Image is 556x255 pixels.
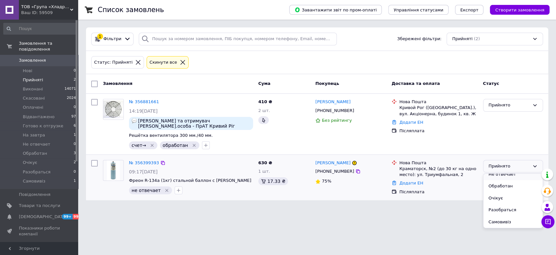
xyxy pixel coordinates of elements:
span: Прийняті [23,77,43,83]
span: 2 [74,160,76,166]
span: 75% [322,179,331,183]
li: Самовивіз [483,216,543,228]
h1: Список замовлень [98,6,164,14]
li: Разобраться [483,204,543,216]
div: 17.33 ₴ [258,177,288,185]
input: Пошук за номером замовлення, ПІБ покупця, номером телефону, Email, номером накладної [139,33,337,45]
span: Замовлення та повідомлення [19,40,78,52]
a: Фото товару [103,99,124,120]
span: Статус [483,81,499,86]
svg: Видалити мітку [164,188,169,193]
span: 6 [74,123,76,129]
a: Фреон R-134a (1кг) стальной баллон с [PERSON_NAME] [129,178,251,183]
span: 2 шт. [258,108,270,113]
span: Покупець [315,81,339,86]
span: Доставка та оплата [392,81,440,86]
div: Статус: Прийняті [93,59,134,66]
span: (2) [474,36,480,41]
img: :speech_balloon: [132,118,137,123]
svg: Видалити мітку [150,143,155,148]
a: Додати ЕН [399,181,423,185]
span: не отвечает [132,188,161,193]
img: Фото товару [103,101,123,118]
span: 1 [74,132,76,138]
span: Створити замовлення [495,8,544,12]
span: 2024 [67,95,76,101]
span: Товари та послуги [19,203,60,209]
li: Очікує [483,192,543,204]
span: Показники роботи компанії [19,225,60,237]
div: Кривой Рог ([GEOGRAPHIC_DATA].), вул. Акціонерна, будинок 1, кв. Ж [399,105,478,117]
button: Чат з покупцем [541,215,554,228]
span: Очікує [23,160,37,166]
span: 1 шт. [258,169,270,174]
div: Cкинути все [148,59,178,66]
button: Експорт [455,5,484,15]
button: Управління статусами [388,5,449,15]
a: Фото товару [103,160,124,181]
span: 410 ₴ [258,99,272,104]
span: [DEMOGRAPHIC_DATA] [19,214,67,220]
span: 14:19[DATE] [129,108,158,114]
span: Без рейтингу [322,118,352,123]
span: Управління статусами [393,8,443,12]
div: [PHONE_NUMBER] [314,167,355,176]
span: Обработан [23,151,47,156]
span: 97 [71,114,76,120]
span: Замовлення [19,57,46,63]
span: 0 [74,141,76,147]
div: Прийнято [489,102,530,109]
a: Додати ЕН [399,120,423,125]
span: 2 [74,77,76,83]
span: 0 [74,169,76,175]
a: № 356399393 [129,160,159,165]
span: 1 [74,178,76,184]
span: 0 [74,104,76,110]
span: 99+ [73,214,83,219]
li: Обработан [483,180,543,192]
a: Створити замовлення [483,7,549,12]
span: Оплачені [23,104,43,110]
span: Нові [23,68,32,74]
span: Не отвечает [23,141,50,147]
span: Замовлення [103,81,132,86]
a: Решётка вентилятора 300 мм./40 мм. [129,133,213,138]
span: Виконані [23,86,43,92]
span: Збережені фільтри: [397,36,441,42]
span: Відвантажено [23,114,54,120]
div: Прийнято [489,163,530,170]
span: 99+ [62,214,73,219]
div: Післяплата [399,128,478,134]
a: № 356881661 [129,99,159,104]
span: Cума [258,81,270,86]
span: 3 [74,151,76,156]
div: Ваш ID: 59509 [21,10,78,16]
span: [PERSON_NAME] та отримувач [PERSON_NAME].особа - ПрАТ Кривий Ріг Цемент (код ЄДРПОУ 00292923) по ... [138,118,250,129]
input: Пошук [3,23,77,35]
div: Нова Пошта [399,160,478,166]
button: Створити замовлення [490,5,549,15]
a: [PERSON_NAME] [315,99,350,105]
span: 0 [74,68,76,74]
span: 09:17[DATE] [129,169,158,174]
svg: Видалити мітку [192,143,197,148]
span: Готово к отгрузке [23,123,63,129]
span: 630 ₴ [258,160,272,165]
a: [PERSON_NAME] [315,160,350,166]
span: счет→ [132,143,146,148]
span: Самовивіз [23,178,45,184]
span: Завантажити звіт по пром-оплаті [294,7,377,13]
li: Не отвечает [483,168,543,181]
span: На завтра [23,132,45,138]
span: Повідомлення [19,192,50,198]
span: обработан [163,143,188,148]
div: Краматорск, №2 (до 30 кг на одно место): ул. Триумфальная, 2 [399,166,478,178]
div: [PHONE_NUMBER] [314,106,355,115]
span: Експорт [460,8,478,12]
span: Фільтри [104,36,121,42]
span: 14071 [64,86,76,92]
div: Нова Пошта [399,99,478,105]
span: Скасовані [23,95,45,101]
